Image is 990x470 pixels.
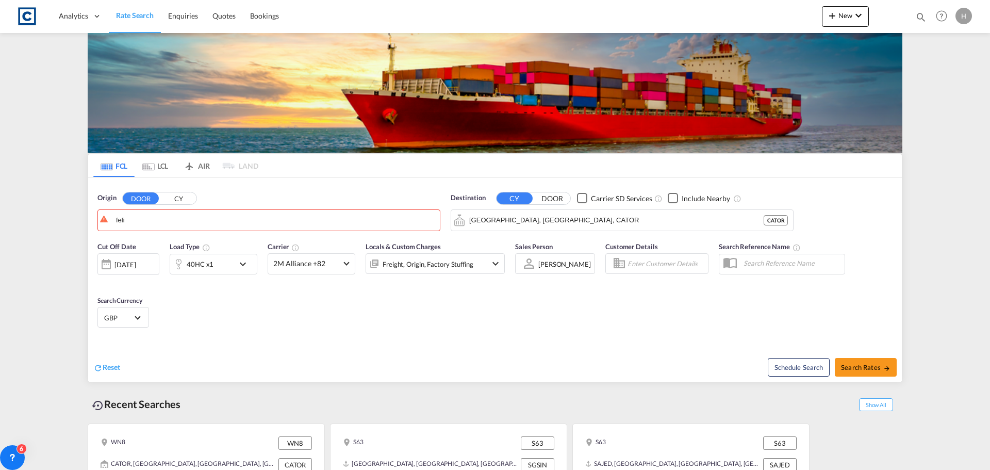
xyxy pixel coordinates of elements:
[859,398,893,411] span: Show All
[654,195,663,203] md-icon: Unchecked: Search for CY (Container Yard) services for all selected carriers.Checked : Search for...
[97,274,105,288] md-datepicker: Select
[933,7,950,25] span: Help
[268,242,300,251] span: Carrier
[88,177,902,382] div: Origin DOOR CY GB-WN8, West LancashireDestination CY DOORCheckbox No InkUnchecked: Search for CY ...
[170,242,210,251] span: Load Type
[883,365,890,372] md-icon: icon-arrow-right
[59,11,88,21] span: Analytics
[469,213,764,228] input: Search by Port
[101,436,125,450] div: WN8
[366,253,505,274] div: Freight Origin Factory Stuffingicon-chevron-down
[763,436,797,450] div: S63
[489,257,502,270] md-icon: icon-chevron-down
[116,213,435,228] input: Search by Door
[170,254,257,274] div: 40HC x1icon-chevron-down
[852,9,865,22] md-icon: icon-chevron-down
[764,215,788,225] div: CATOR
[88,33,902,153] img: LCL+%26+FCL+BACKGROUND.png
[537,256,592,271] md-select: Sales Person: Hannah Nutter
[668,193,730,204] md-checkbox: Checkbox No Ink
[835,358,897,377] button: Search Ratesicon-arrow-right
[278,436,312,450] div: WN8
[93,154,135,177] md-tab-item: FCL
[577,193,652,204] md-checkbox: Checkbox No Ink
[343,436,364,450] div: S63
[97,193,116,203] span: Origin
[826,9,838,22] md-icon: icon-plus 400-fg
[135,154,176,177] md-tab-item: LCL
[212,11,235,20] span: Quotes
[733,195,741,203] md-icon: Unchecked: Ignores neighbouring ports when fetching rates.Checked : Includes neighbouring ports w...
[768,358,830,377] button: Note: By default Schedule search will only considerorigin ports, destination ports and cut off da...
[497,192,533,204] button: CY
[187,257,213,271] div: 40HC x1
[93,363,103,372] md-icon: icon-refresh
[682,193,730,204] div: Include Nearby
[585,436,606,450] div: S63
[451,193,486,203] span: Destination
[15,5,39,28] img: 1fdb9190129311efbfaf67cbb4249bed.jpeg
[628,256,705,271] input: Enter Customer Details
[202,244,210,252] md-icon: icon-information-outline
[97,253,159,275] div: [DATE]
[822,6,869,27] button: icon-plus 400-fgNewicon-chevron-down
[97,242,136,251] span: Cut Off Date
[88,393,185,416] div: Recent Searches
[515,242,553,251] span: Sales Person
[955,8,972,24] div: H
[183,160,195,168] md-icon: icon-airplane
[273,258,340,269] span: 2M Alliance +82
[538,260,591,268] div: [PERSON_NAME]
[93,154,258,177] md-pagination-wrapper: Use the left and right arrow keys to navigate between tabs
[521,436,554,450] div: S63
[605,242,657,251] span: Customer Details
[366,242,441,251] span: Locals & Custom Charges
[841,363,890,371] span: Search Rates
[719,242,801,251] span: Search Reference Name
[103,310,143,325] md-select: Select Currency: £ GBPUnited Kingdom Pound
[738,255,845,271] input: Search Reference Name
[915,11,927,27] div: icon-magnify
[291,244,300,252] md-icon: The selected Trucker/Carrierwill be displayed in the rate results If the rates are from another f...
[168,11,198,20] span: Enquiries
[103,363,120,371] span: Reset
[933,7,955,26] div: Help
[915,11,927,23] md-icon: icon-magnify
[237,258,254,270] md-icon: icon-chevron-down
[451,210,793,231] md-input-container: Toronto, ON, CATOR
[98,210,440,231] md-input-container: GB-WN8, West Lancashire
[826,11,865,20] span: New
[793,244,801,252] md-icon: Your search will be saved by the below given name
[123,192,159,204] button: DOOR
[160,192,196,204] button: CY
[114,260,136,269] div: [DATE]
[92,399,104,412] md-icon: icon-backup-restore
[93,362,120,374] div: icon-refreshReset
[116,11,154,20] span: Rate Search
[534,192,570,204] button: DOOR
[176,154,217,177] md-tab-item: AIR
[591,193,652,204] div: Carrier SD Services
[104,313,133,322] span: GBP
[250,11,279,20] span: Bookings
[383,257,473,271] div: Freight Origin Factory Stuffing
[97,297,142,304] span: Search Currency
